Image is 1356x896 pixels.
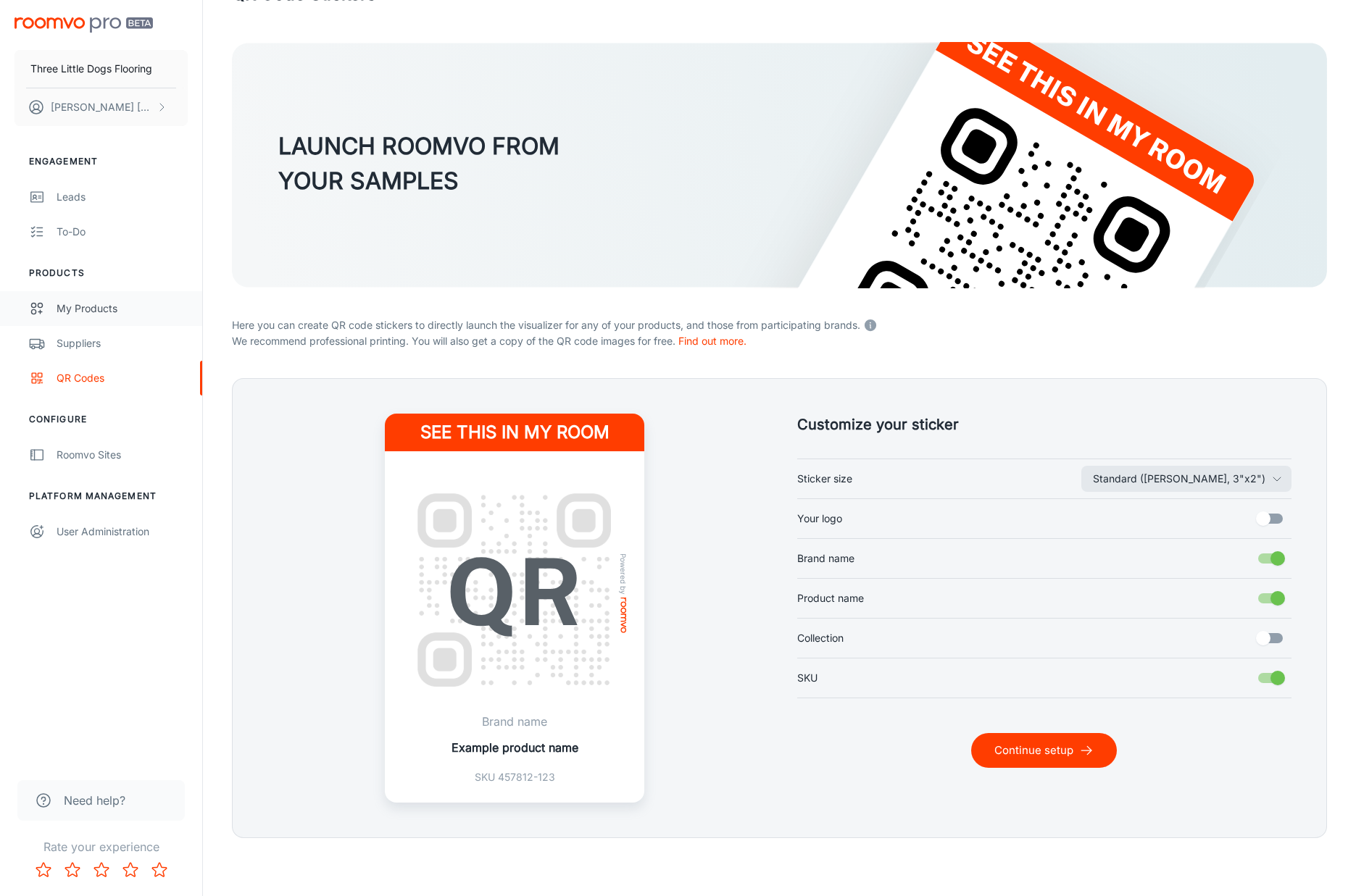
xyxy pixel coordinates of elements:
[617,553,631,595] span: Powered by
[278,129,560,198] h3: LAUNCH ROOMVO FROM YOUR SAMPLES
[452,769,578,785] p: SKU 457812-123
[797,670,818,686] span: SKU
[12,838,191,855] p: Rate your experience
[385,414,644,451] h4: See this in my room
[797,590,864,606] span: Product name
[57,447,188,463] div: Roomvo Sites
[797,550,854,566] span: Brand name
[57,224,188,240] div: To-do
[14,88,188,126] button: [PERSON_NAME] [PERSON_NAME]
[145,855,174,884] button: Rate 5 star
[797,511,842,527] span: Your logo
[57,189,188,205] div: Leads
[797,471,852,487] span: Sticker size
[232,333,1327,349] p: We recommend professional printing. You will also get a copy of the QR code images for free.
[452,713,578,730] p: Brand name
[57,301,188,317] div: My Products
[57,335,188,351] div: Suppliers
[116,855,145,884] button: Rate 4 star
[402,478,627,703] img: QR Code Example
[64,792,125,809] span: Need help?
[232,314,1327,333] p: Here you can create QR code stickers to directly launch the visualizer for any of your products, ...
[14,17,153,33] img: Roomvo PRO Beta
[621,598,627,633] img: roomvo
[51,99,153,115] p: [PERSON_NAME] [PERSON_NAME]
[57,370,188,386] div: QR Codes
[797,414,1292,435] h5: Customize your sticker
[14,50,188,88] button: Three Little Dogs Flooring
[678,335,746,347] a: Find out more.
[1081,466,1291,492] button: Sticker size
[452,739,578,756] p: Example product name
[57,524,188,540] div: User Administration
[971,733,1117,768] button: Continue setup
[30,61,152,77] p: Three Little Dogs Flooring
[87,855,116,884] button: Rate 3 star
[58,855,87,884] button: Rate 2 star
[29,855,58,884] button: Rate 1 star
[797,630,844,646] span: Collection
